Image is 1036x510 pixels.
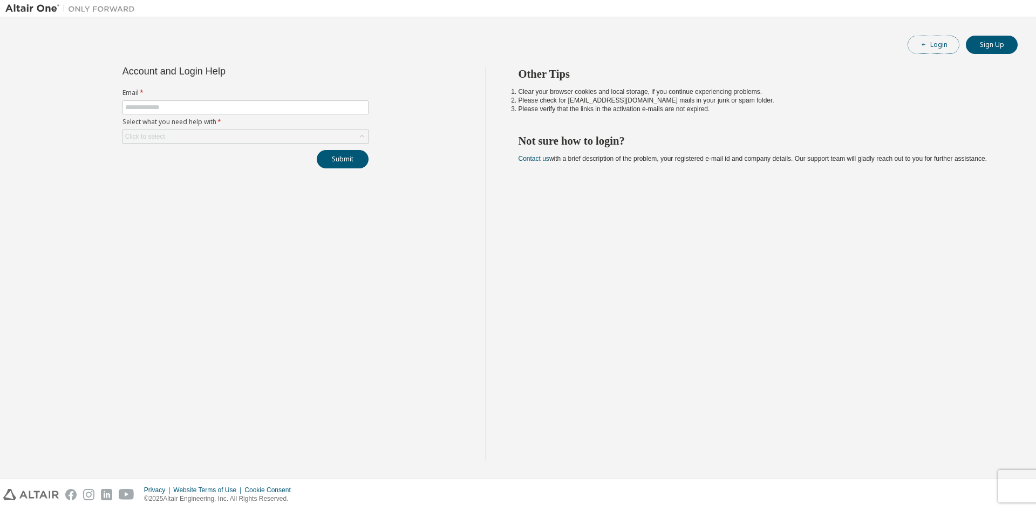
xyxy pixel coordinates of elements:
p: © 2025 Altair Engineering, Inc. All Rights Reserved. [144,494,297,504]
span: with a brief description of the problem, your registered e-mail id and company details. Our suppo... [519,155,987,162]
img: linkedin.svg [101,489,112,500]
button: Sign Up [966,36,1018,54]
li: Clear your browser cookies and local storage, if you continue experiencing problems. [519,87,999,96]
div: Cookie Consent [244,486,297,494]
h2: Other Tips [519,67,999,81]
div: Click to select [125,132,165,141]
div: Website Terms of Use [173,486,244,494]
h2: Not sure how to login? [519,134,999,148]
img: instagram.svg [83,489,94,500]
a: Contact us [519,155,549,162]
div: Account and Login Help [122,67,319,76]
button: Login [908,36,959,54]
li: Please verify that the links in the activation e-mails are not expired. [519,105,999,113]
div: Click to select [123,130,368,143]
li: Please check for [EMAIL_ADDRESS][DOMAIN_NAME] mails in your junk or spam folder. [519,96,999,105]
label: Email [122,89,369,97]
label: Select what you need help with [122,118,369,126]
button: Submit [317,150,369,168]
img: altair_logo.svg [3,489,59,500]
img: youtube.svg [119,489,134,500]
img: facebook.svg [65,489,77,500]
div: Privacy [144,486,173,494]
img: Altair One [5,3,140,14]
